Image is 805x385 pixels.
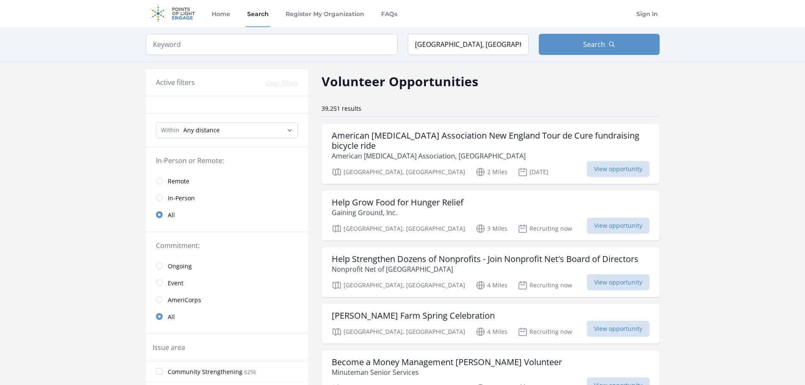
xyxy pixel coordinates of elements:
[587,218,649,234] span: View opportunity
[475,224,508,234] p: 3 Miles
[244,369,256,376] span: 6256
[587,321,649,337] span: View opportunity
[156,368,163,375] input: Community Strengthening 6256
[168,194,195,202] span: In-Person
[332,167,465,177] p: [GEOGRAPHIC_DATA], [GEOGRAPHIC_DATA]
[168,296,201,304] span: AmeriCorps
[539,34,660,55] button: Search
[146,172,308,189] a: Remote
[518,224,572,234] p: Recruiting now
[168,262,192,270] span: Ongoing
[587,274,649,290] span: View opportunity
[168,279,183,287] span: Event
[146,34,398,55] input: Keyword
[146,257,308,274] a: Ongoing
[332,254,639,264] h3: Help Strengthen Dozens of Nonprofits - Join Nonprofit Net's Board of Directors
[587,161,649,177] span: View opportunity
[168,368,243,376] span: Community Strengthening
[332,280,465,290] p: [GEOGRAPHIC_DATA], [GEOGRAPHIC_DATA]
[156,77,195,87] h3: Active filters
[518,167,548,177] p: [DATE]
[475,167,508,177] p: 2 Miles
[153,342,185,352] legend: Issue area
[332,197,464,208] h3: Help Grow Food for Hunger Relief
[322,247,660,297] a: Help Strengthen Dozens of Nonprofits - Join Nonprofit Net's Board of Directors Nonprofit Net of [...
[156,240,298,251] legend: Commitment:
[408,34,529,55] input: Location
[156,156,298,166] legend: In-Person or Remote:
[322,104,361,112] span: 39,251 results
[168,211,175,219] span: All
[475,327,508,337] p: 4 Miles
[146,206,308,223] a: All
[332,367,562,377] p: Minuteman Senior Services
[322,304,660,344] a: [PERSON_NAME] Farm Spring Celebration [GEOGRAPHIC_DATA], [GEOGRAPHIC_DATA] 4 Miles Recruiting now...
[332,208,464,218] p: Gaining Ground, Inc.
[156,122,298,138] select: Search Radius
[265,79,298,87] button: Clear filters
[332,311,495,321] h3: [PERSON_NAME] Farm Spring Celebration
[322,124,660,184] a: American [MEDICAL_DATA] Association New England Tour de Cure fundraising bicycle ride American [M...
[332,357,562,367] h3: Become a Money Management [PERSON_NAME] Volunteer
[146,189,308,206] a: In-Person
[332,327,465,337] p: [GEOGRAPHIC_DATA], [GEOGRAPHIC_DATA]
[146,291,308,308] a: AmeriCorps
[146,274,308,291] a: Event
[518,327,572,337] p: Recruiting now
[322,72,478,91] h2: Volunteer Opportunities
[168,177,189,186] span: Remote
[518,280,572,290] p: Recruiting now
[322,191,660,240] a: Help Grow Food for Hunger Relief Gaining Ground, Inc. [GEOGRAPHIC_DATA], [GEOGRAPHIC_DATA] 3 Mile...
[168,313,175,321] span: All
[332,151,649,161] p: American [MEDICAL_DATA] Association, [GEOGRAPHIC_DATA]
[146,308,308,325] a: All
[332,131,649,151] h3: American [MEDICAL_DATA] Association New England Tour de Cure fundraising bicycle ride
[332,224,465,234] p: [GEOGRAPHIC_DATA], [GEOGRAPHIC_DATA]
[475,280,508,290] p: 4 Miles
[332,264,639,274] p: Nonprofit Net of [GEOGRAPHIC_DATA]
[583,39,605,49] span: Search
